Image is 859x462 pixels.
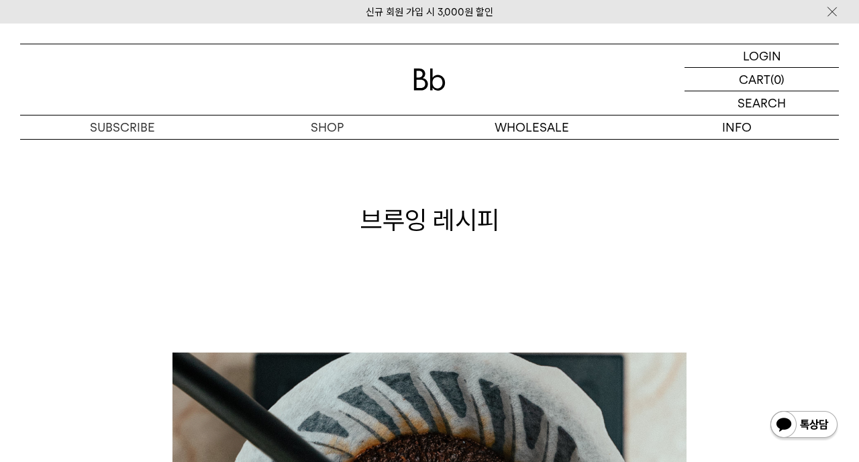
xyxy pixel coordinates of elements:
[20,202,839,238] h1: 브루잉 레시피
[769,410,839,442] img: 카카오톡 채널 1:1 채팅 버튼
[770,68,785,91] p: (0)
[413,68,446,91] img: 로고
[739,68,770,91] p: CART
[685,44,839,68] a: LOGIN
[225,115,429,139] a: SHOP
[634,115,839,139] p: INFO
[20,115,225,139] a: SUBSCRIBE
[366,6,493,18] a: 신규 회원 가입 시 3,000원 할인
[429,115,634,139] p: WHOLESALE
[738,91,786,115] p: SEARCH
[685,68,839,91] a: CART (0)
[743,44,781,67] p: LOGIN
